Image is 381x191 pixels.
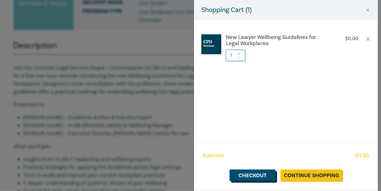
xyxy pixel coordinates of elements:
[355,152,369,160] span: $ 0.00
[365,7,371,13] button: Close
[280,170,342,181] a: Continue Shopping
[201,5,252,15] h5: Shopping Cart ( 1 )
[230,170,276,181] a: Checkout
[226,50,246,61] input: 1
[226,34,328,47] a: New Lawyer Wellbeing Guidelines for Legal Workplaces
[203,152,224,160] span: Subtotal
[345,36,358,42] p: $ 0.00
[201,34,221,54] img: CPD%20Seminar.jpg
